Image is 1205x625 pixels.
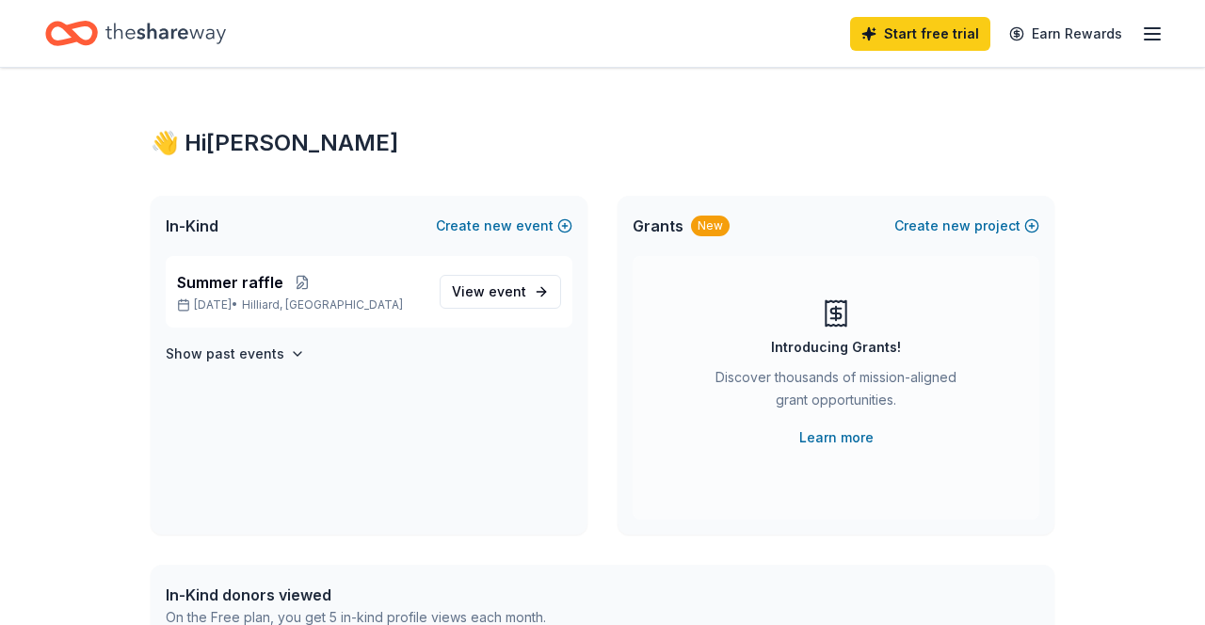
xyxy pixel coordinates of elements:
[894,215,1039,237] button: Createnewproject
[708,366,964,419] div: Discover thousands of mission-aligned grant opportunities.
[242,297,403,312] span: Hilliard, [GEOGRAPHIC_DATA]
[166,215,218,237] span: In-Kind
[633,215,683,237] span: Grants
[45,11,226,56] a: Home
[484,215,512,237] span: new
[177,271,283,294] span: Summer raffle
[691,216,730,236] div: New
[771,336,901,359] div: Introducing Grants!
[151,128,1054,158] div: 👋 Hi [PERSON_NAME]
[850,17,990,51] a: Start free trial
[942,215,971,237] span: new
[177,297,425,312] p: [DATE] •
[489,283,526,299] span: event
[452,280,526,303] span: View
[998,17,1133,51] a: Earn Rewards
[166,343,284,365] h4: Show past events
[166,584,546,606] div: In-Kind donors viewed
[436,215,572,237] button: Createnewevent
[440,275,561,309] a: View event
[799,426,874,449] a: Learn more
[166,343,305,365] button: Show past events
